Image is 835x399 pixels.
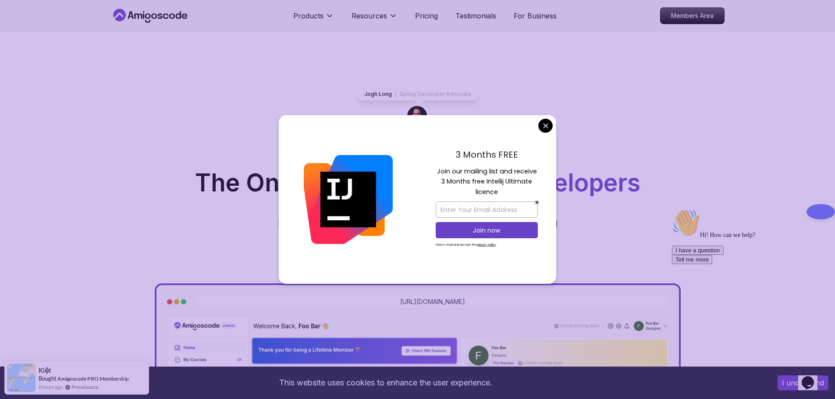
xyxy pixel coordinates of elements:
[39,375,57,382] span: Bought
[7,373,764,392] div: This website uses cookies to enhance the user experience.
[514,11,557,21] a: For Business
[400,297,465,306] a: [URL][DOMAIN_NAME]
[293,11,334,28] button: Products
[660,7,725,24] a: Members Area
[118,171,718,195] h1: The One-Stop Platform for
[352,11,398,28] button: Resources
[778,375,828,390] button: Accept cookies
[399,91,471,98] p: Spring Developer Advocate
[293,11,323,21] p: Products
[798,364,826,390] iframe: chat widget
[4,40,55,49] button: I have a question
[57,375,129,382] a: Amigoscode PRO Membership
[509,168,640,197] span: Developers
[7,364,36,392] img: provesource social proof notification image
[4,49,44,59] button: Tell me more
[39,367,51,374] span: Kiệt
[71,383,99,391] a: ProveSource
[455,11,496,21] a: Testimonials
[364,91,392,98] p: Jogh Long
[352,11,387,21] p: Resources
[415,11,438,21] a: Pricing
[4,26,87,33] span: Hi! How can we help?
[270,205,565,230] p: Get unlimited access to coding , , and . Start your journey or level up your career with Amigosco...
[668,205,826,360] iframe: chat widget
[39,383,63,391] span: 6 hours ago
[407,106,428,127] img: josh long
[661,8,724,24] p: Members Area
[4,4,161,59] div: 👋Hi! How can we help?I have a questionTell me more
[4,4,32,32] img: :wave:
